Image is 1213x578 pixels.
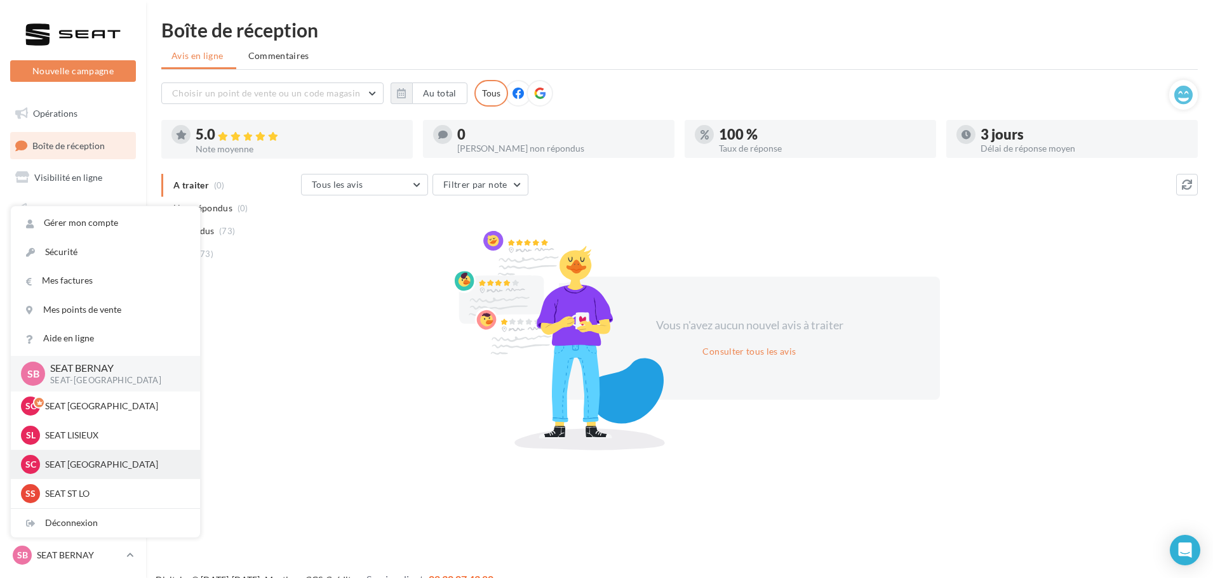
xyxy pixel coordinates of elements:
[196,145,403,154] div: Note moyenne
[161,20,1198,39] div: Boîte de réception
[11,209,200,237] a: Gérer mon compte
[17,549,28,562] span: SB
[8,322,138,360] a: PLV et print personnalisable
[391,82,467,104] button: Au total
[457,128,664,141] div: 0
[45,429,185,442] p: SEAT LISIEUX
[45,487,185,500] p: SEAT ST LO
[172,88,360,98] span: Choisir un point de vente ou un code magasin
[697,344,801,359] button: Consulter tous les avis
[25,400,36,412] span: SC
[8,196,138,223] a: Campagnes
[8,291,138,317] a: Calendrier
[32,204,77,214] span: Campagnes
[11,509,200,537] div: Déconnexion
[8,100,138,127] a: Opérations
[50,375,180,386] p: SEAT-[GEOGRAPHIC_DATA]
[8,228,138,254] a: Contacts
[173,202,232,214] span: Non répondus
[161,82,384,104] button: Choisir un point de vente ou un code magasin
[10,543,136,567] a: SB SEAT BERNAY
[50,361,180,376] p: SEAT BERNAY
[34,172,102,183] span: Visibilité en ligne
[248,49,309,62] span: Commentaires
[198,249,213,259] span: (73)
[26,429,36,442] span: SL
[196,128,403,142] div: 5.0
[719,128,926,141] div: 100 %
[981,144,1188,153] div: Délai de réponse moyen
[219,226,235,236] span: (73)
[27,366,39,381] span: SB
[312,179,363,190] span: Tous les avis
[10,60,136,82] button: Nouvelle campagne
[301,174,428,195] button: Tous les avis
[981,128,1188,141] div: 3 jours
[457,144,664,153] div: [PERSON_NAME] non répondus
[11,324,200,353] a: Aide en ligne
[1170,535,1200,565] div: Open Intercom Messenger
[640,317,859,334] div: Vous n'avez aucun nouvel avis à traiter
[474,80,508,107] div: Tous
[45,458,185,471] p: SEAT [GEOGRAPHIC_DATA]
[8,259,138,286] a: Médiathèque
[238,203,248,213] span: (0)
[25,458,36,471] span: SC
[25,487,36,500] span: SS
[11,296,200,324] a: Mes points de vente
[45,400,185,412] p: SEAT [GEOGRAPHIC_DATA]
[11,238,200,266] a: Sécurité
[412,82,467,104] button: Au total
[33,108,77,119] span: Opérations
[8,364,138,402] a: Campagnes DataOnDemand
[11,266,200,295] a: Mes factures
[32,140,105,150] span: Boîte de réception
[37,549,121,562] p: SEAT BERNAY
[8,132,138,159] a: Boîte de réception
[432,174,528,195] button: Filtrer par note
[719,144,926,153] div: Taux de réponse
[8,164,138,191] a: Visibilité en ligne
